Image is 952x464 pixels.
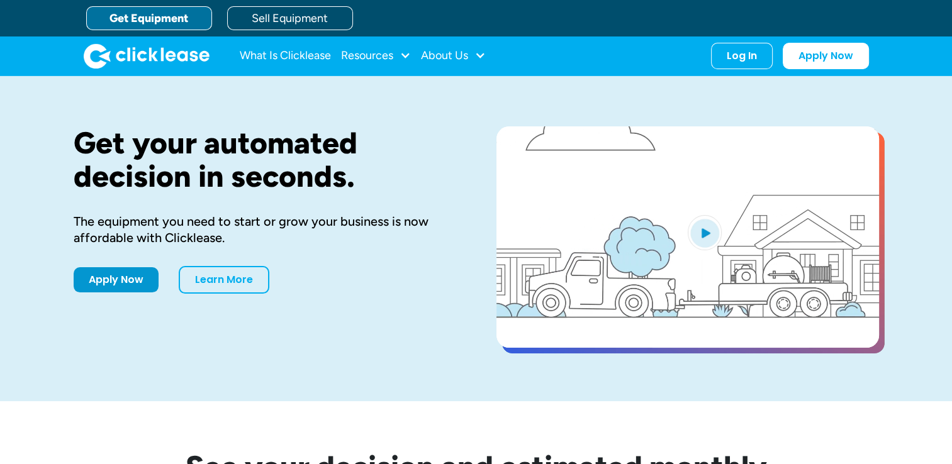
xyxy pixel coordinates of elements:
[84,43,210,69] a: home
[727,50,757,62] div: Log In
[74,213,456,246] div: The equipment you need to start or grow your business is now affordable with Clicklease.
[240,43,331,69] a: What Is Clicklease
[783,43,869,69] a: Apply Now
[341,43,411,69] div: Resources
[84,43,210,69] img: Clicklease logo
[421,43,486,69] div: About Us
[86,6,212,30] a: Get Equipment
[496,126,879,348] a: open lightbox
[74,267,159,292] a: Apply Now
[227,6,353,30] a: Sell Equipment
[179,266,269,294] a: Learn More
[74,126,456,193] h1: Get your automated decision in seconds.
[688,215,722,250] img: Blue play button logo on a light blue circular background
